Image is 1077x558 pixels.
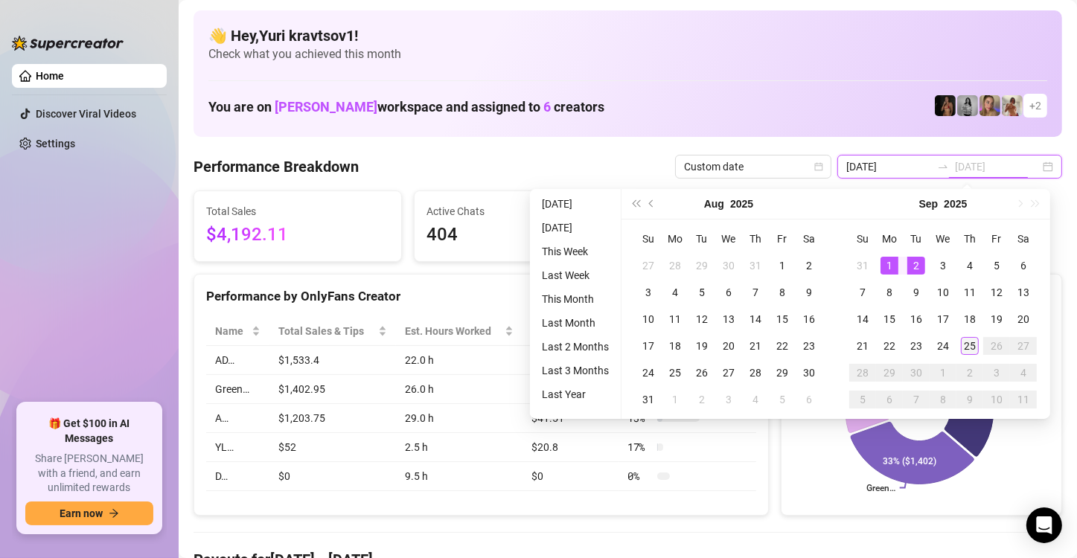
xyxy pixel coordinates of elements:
td: 2025-09-15 [876,306,903,333]
div: 28 [747,364,764,382]
div: 2 [907,257,925,275]
td: 2025-09-16 [903,306,930,333]
td: 2025-10-07 [903,386,930,413]
th: Fr [983,225,1010,252]
div: 27 [1014,337,1032,355]
td: 2025-09-09 [903,279,930,306]
td: 2025-09-08 [876,279,903,306]
td: 2025-08-04 [662,279,688,306]
td: 2025-09-06 [1010,252,1037,279]
input: End date [955,158,1040,175]
td: 2025-09-21 [849,333,876,359]
div: 17 [639,337,657,355]
div: 6 [881,391,898,408]
td: $0 [522,462,619,491]
div: Performance by OnlyFans Creator [206,286,756,307]
div: 12 [988,283,1006,301]
div: 8 [934,391,952,408]
span: 🎁 Get $100 in AI Messages [25,417,153,446]
div: 2 [800,257,818,275]
span: [PERSON_NAME] [275,99,377,115]
th: Tu [903,225,930,252]
div: 27 [639,257,657,275]
td: YL… [206,433,269,462]
td: 2025-08-15 [769,306,796,333]
img: Green [1002,95,1023,116]
th: Total Sales & Tips [269,317,395,346]
td: 2025-09-22 [876,333,903,359]
td: 2025-09-02 [688,386,715,413]
td: 2025-09-13 [1010,279,1037,306]
td: 2025-10-03 [983,359,1010,386]
td: 2025-08-02 [796,252,822,279]
div: 26 [988,337,1006,355]
td: 22.0 h [396,346,522,375]
div: 11 [961,283,979,301]
td: 2025-09-23 [903,333,930,359]
span: 6 [543,99,551,115]
td: 2025-09-14 [849,306,876,333]
td: 2025-08-19 [688,333,715,359]
td: 2025-08-31 [849,252,876,279]
td: 2025-09-27 [1010,333,1037,359]
td: 2025-10-04 [1010,359,1037,386]
div: 13 [720,310,738,328]
td: 2025-08-13 [715,306,742,333]
div: 28 [666,257,684,275]
span: swap-right [937,161,949,173]
th: Sa [796,225,822,252]
td: 2025-09-03 [930,252,956,279]
td: 2025-08-31 [635,386,662,413]
div: 28 [854,364,872,382]
img: A [957,95,978,116]
td: 2025-09-25 [956,333,983,359]
img: logo-BBDzfeDw.svg [12,36,124,51]
td: A… [206,404,269,433]
td: 2025-09-10 [930,279,956,306]
div: 9 [907,283,925,301]
td: 2025-08-10 [635,306,662,333]
span: Active Chats [426,203,610,219]
a: Home [36,70,64,82]
td: 2025-07-31 [742,252,769,279]
span: Earn now [60,507,103,519]
div: Open Intercom Messenger [1026,507,1062,543]
td: 2025-08-06 [715,279,742,306]
div: 23 [907,337,925,355]
div: 10 [639,310,657,328]
td: $53.96 [522,375,619,404]
div: 3 [988,364,1006,382]
div: 31 [747,257,764,275]
span: $4,192.11 [206,221,389,249]
td: 2025-08-08 [769,279,796,306]
td: 2025-10-11 [1010,386,1037,413]
span: Share [PERSON_NAME] with a friend, and earn unlimited rewards [25,452,153,496]
td: 2025-09-20 [1010,306,1037,333]
th: Mo [662,225,688,252]
div: 24 [934,337,952,355]
span: Total Sales & Tips [278,323,374,339]
td: 2025-08-30 [796,359,822,386]
td: 26.0 h [396,375,522,404]
div: 15 [773,310,791,328]
button: Choose a year [730,189,753,219]
td: 2025-10-09 [956,386,983,413]
div: 19 [988,310,1006,328]
span: Custom date [684,155,822,178]
div: 16 [800,310,818,328]
text: Green… [866,483,895,493]
h4: 👋 Hey, Yuri kravtsov1 ! [208,25,1047,46]
div: 9 [800,283,818,301]
div: 11 [666,310,684,328]
div: 2 [693,391,711,408]
div: 31 [639,391,657,408]
th: Fr [769,225,796,252]
div: 20 [1014,310,1032,328]
li: [DATE] [536,195,615,213]
th: Th [956,225,983,252]
td: 2025-09-19 [983,306,1010,333]
td: 2025-09-12 [983,279,1010,306]
span: 404 [426,221,610,249]
td: 2025-08-14 [742,306,769,333]
div: 25 [666,364,684,382]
